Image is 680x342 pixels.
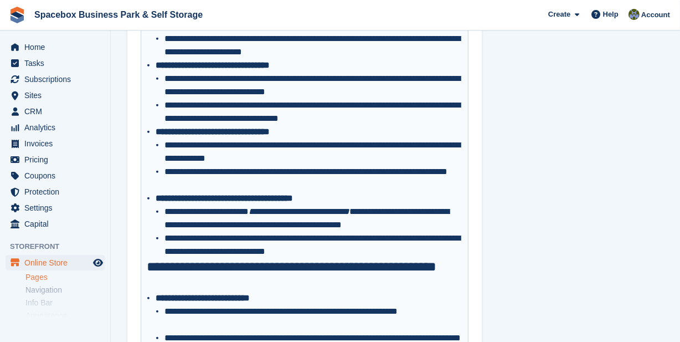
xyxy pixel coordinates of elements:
a: menu [6,255,105,270]
span: Capital [24,216,91,232]
a: menu [6,136,105,151]
a: menu [6,104,105,119]
span: Subscriptions [24,72,91,87]
span: Analytics [24,120,91,135]
span: Storefront [10,241,110,252]
a: Pages [25,272,105,283]
a: menu [6,152,105,167]
a: menu [6,72,105,87]
span: Settings [24,200,91,216]
a: menu [6,184,105,200]
a: menu [6,120,105,135]
a: menu [6,55,105,71]
img: stora-icon-8386f47178a22dfd0bd8f6a31ec36ba5ce8667c1dd55bd0f319d3a0aa187defe.svg [9,7,25,23]
a: Appearance [25,310,105,321]
a: menu [6,39,105,55]
a: menu [6,88,105,103]
a: Preview store [91,256,105,269]
a: Info Bar [25,298,105,308]
span: Help [603,9,619,20]
a: menu [6,168,105,183]
a: Navigation [25,285,105,295]
a: Spacebox Business Park & Self Storage [30,6,207,24]
span: Sites [24,88,91,103]
span: CRM [24,104,91,119]
span: Home [24,39,91,55]
a: menu [6,200,105,216]
span: Account [641,9,670,21]
span: Tasks [24,55,91,71]
span: Coupons [24,168,91,183]
span: Pricing [24,152,91,167]
span: Create [548,9,570,20]
a: menu [6,216,105,232]
span: Invoices [24,136,91,151]
span: Protection [24,184,91,200]
span: Online Store [24,255,91,270]
img: sahil [629,9,640,20]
